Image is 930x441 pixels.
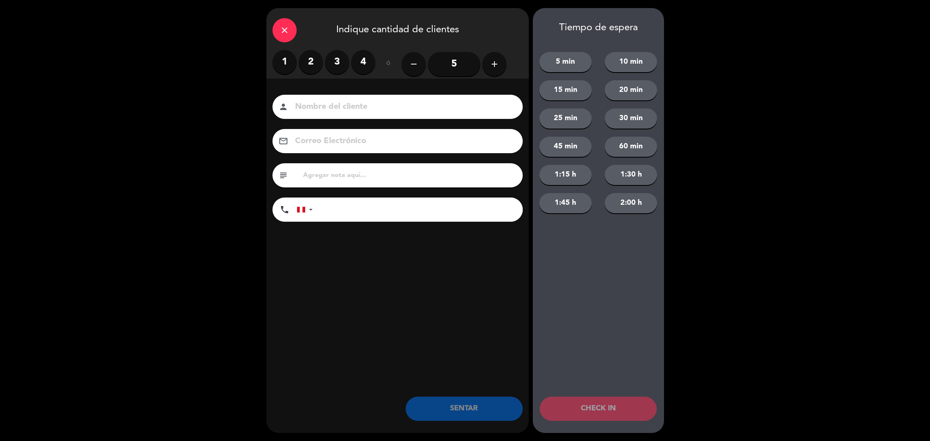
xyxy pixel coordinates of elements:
input: Agregar nota aquí... [302,170,517,181]
button: 1:30 h [605,165,657,185]
button: 1:15 h [539,165,592,185]
button: add [482,52,507,76]
label: 2 [299,50,323,74]
button: 20 min [605,80,657,100]
div: ó [375,50,402,78]
label: 3 [325,50,349,74]
button: 1:45 h [539,193,592,213]
div: Peru (Perú): +51 [297,198,316,221]
label: 4 [351,50,375,74]
i: close [280,25,289,35]
div: Indique cantidad de clientes [266,8,529,50]
i: email [279,136,288,146]
button: SENTAR [406,397,523,421]
button: 2:00 h [605,193,657,213]
i: subject [279,171,288,180]
button: 60 min [605,137,657,157]
i: person [279,102,288,112]
input: Nombre del cliente [294,100,512,114]
label: 1 [272,50,297,74]
i: remove [409,59,419,69]
button: 10 min [605,52,657,72]
button: 5 min [539,52,592,72]
button: 30 min [605,108,657,129]
button: CHECK IN [540,397,657,421]
div: Tiempo de espera [533,22,664,34]
button: 15 min [539,80,592,100]
i: add [490,59,499,69]
button: 25 min [539,108,592,129]
button: remove [402,52,426,76]
button: 45 min [539,137,592,157]
input: Correo Electrónico [294,134,512,148]
i: phone [280,205,289,214]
